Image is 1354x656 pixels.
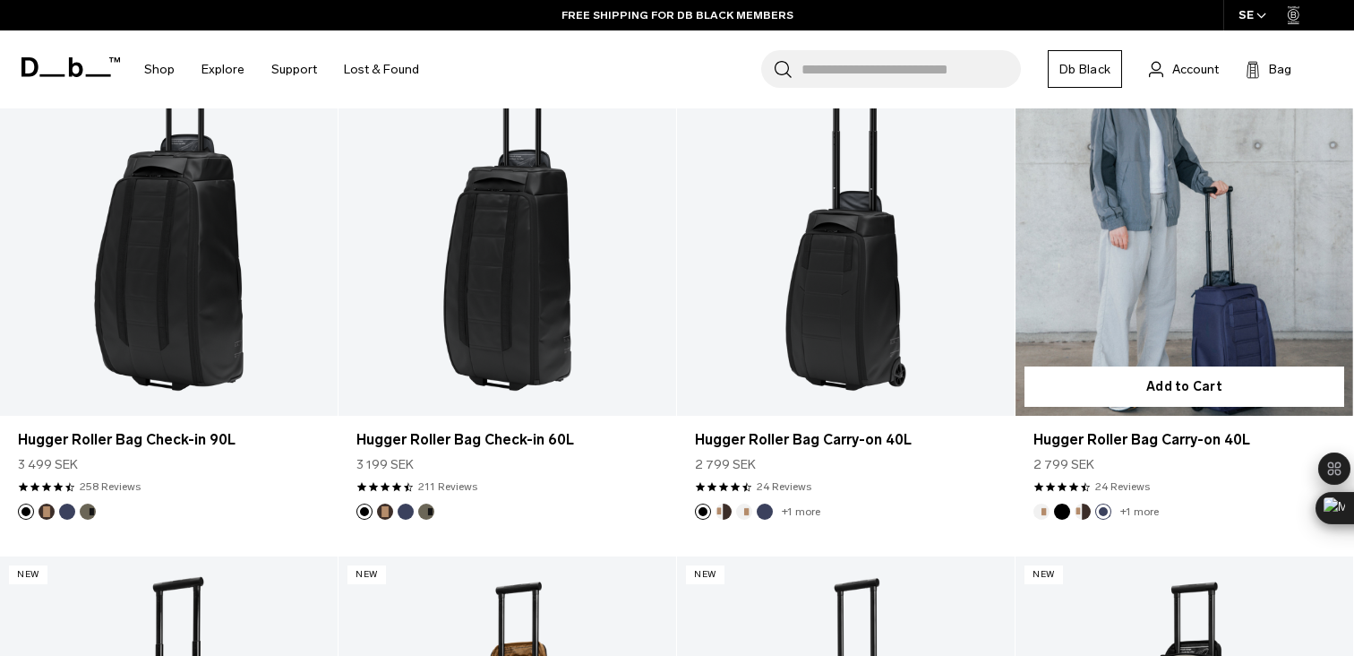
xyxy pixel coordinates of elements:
span: 2 799 SEK [695,455,756,474]
button: Blue Hour [59,504,75,520]
span: Bag [1269,60,1291,79]
a: 211 reviews [418,479,477,495]
p: New [686,565,724,584]
button: Blue Hour [398,504,414,520]
a: Hugger Roller Bag Carry-on 40L [677,40,1015,416]
a: 24 reviews [757,479,811,495]
button: Espresso [39,504,55,520]
span: 3 199 SEK [356,455,414,474]
button: Forest Green [80,504,96,520]
a: Shop [144,38,175,101]
a: Support [271,38,317,101]
button: Blue Hour [757,504,773,520]
a: Hugger Roller Bag Carry-on 40L [1033,429,1335,451]
button: Bag [1246,58,1291,80]
span: 2 799 SEK [1033,455,1094,474]
a: Hugger Roller Bag Check-in 60L [338,40,676,416]
a: Db Black [1048,50,1122,88]
button: Cappuccino [1075,504,1091,520]
span: Account [1172,60,1219,79]
a: Hugger Roller Bag Carry-on 40L [695,429,997,451]
a: Account [1149,58,1219,80]
a: Hugger Roller Bag Check-in 60L [356,429,658,451]
p: New [347,565,386,584]
button: Add to Cart [1024,367,1344,407]
button: Black Out [695,504,711,520]
a: +1 more [782,505,820,518]
button: Forest Green [418,504,434,520]
button: Black Out [356,504,373,520]
button: Black Out [1054,504,1070,520]
nav: Main Navigation [131,30,433,108]
p: New [9,565,47,584]
p: New [1024,565,1063,584]
button: Black Out [18,504,34,520]
button: Blue Hour [1095,504,1111,520]
button: Oatmilk [736,504,752,520]
a: Explore [201,38,244,101]
a: 258 reviews [80,479,141,495]
a: FREE SHIPPING FOR DB BLACK MEMBERS [561,7,793,23]
span: 3 499 SEK [18,455,78,474]
a: Hugger Roller Bag Check-in 90L [18,429,320,451]
a: 24 reviews [1095,479,1150,495]
button: Oatmilk [1033,504,1050,520]
button: Cappuccino [716,504,732,520]
a: +1 more [1120,505,1159,518]
a: Lost & Found [344,38,419,101]
a: Hugger Roller Bag Carry-on 40L Blue Hour [1015,40,1353,416]
button: Espresso [377,504,393,520]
